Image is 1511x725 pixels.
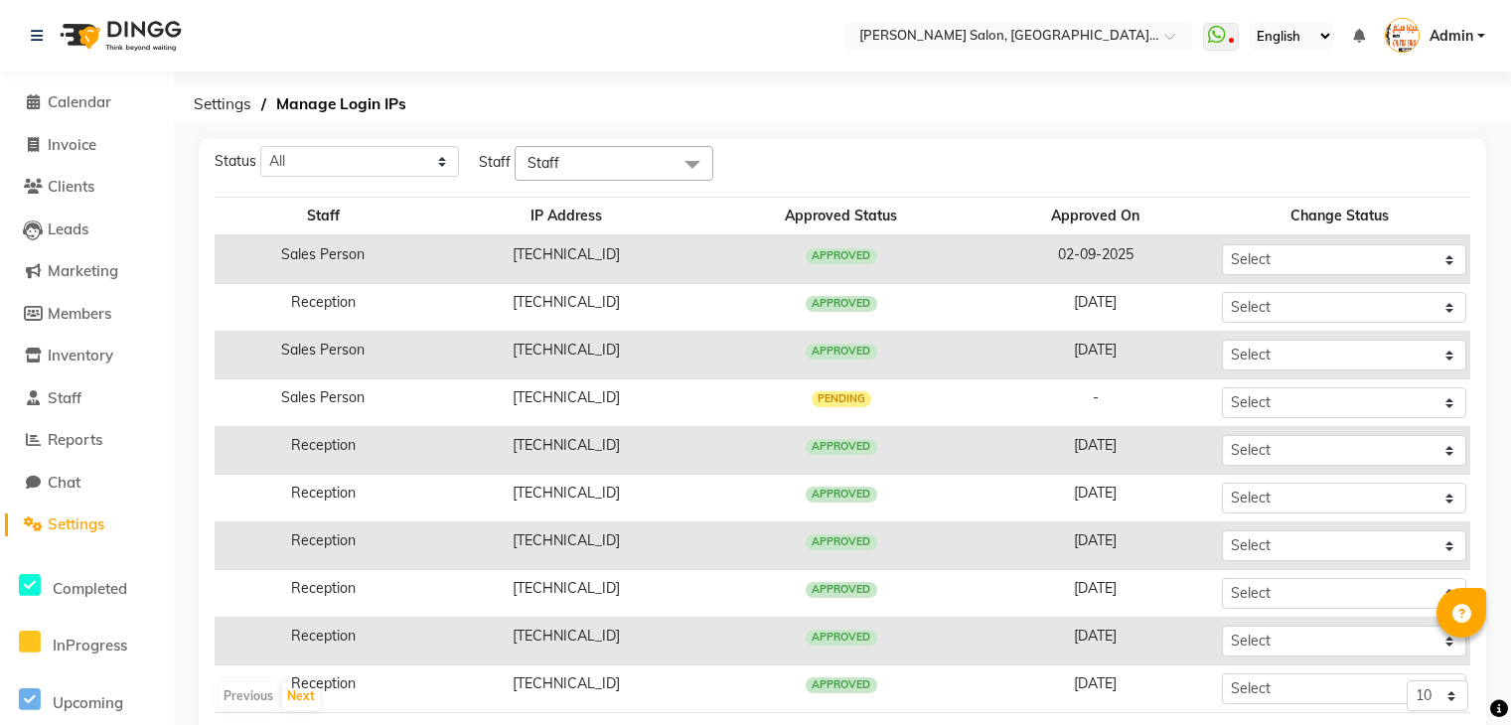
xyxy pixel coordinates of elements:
[982,332,1210,379] td: [DATE]
[5,303,169,326] a: Members
[184,86,261,122] span: Settings
[432,618,701,665] td: [TECHNICAL_ID]
[48,219,88,238] span: Leads
[266,86,416,122] span: Manage Login IPs
[215,665,432,713] td: Reception
[5,176,169,199] a: Clients
[215,618,432,665] td: Reception
[215,235,432,284] td: Sales Person
[432,522,701,570] td: [TECHNICAL_ID]
[215,475,432,522] td: Reception
[432,198,701,236] th: IP Address
[1428,646,1491,705] iframe: chat widget
[5,218,169,241] a: Leads
[48,388,81,407] span: Staff
[48,346,113,364] span: Inventory
[48,135,96,154] span: Invoice
[215,427,432,475] td: Reception
[282,682,320,710] button: Next
[215,198,432,236] th: Staff
[1385,18,1420,53] img: Admin
[982,522,1210,570] td: [DATE]
[5,134,169,157] a: Invoice
[48,92,111,111] span: Calendar
[528,154,559,172] span: Staff
[812,391,872,407] span: PENDING
[432,427,701,475] td: [TECHNICAL_ID]
[51,8,187,64] img: logo
[806,677,877,693] span: APPROVED
[806,439,877,455] span: APPROVED
[48,177,94,196] span: Clients
[432,570,701,618] td: [TECHNICAL_ID]
[48,430,102,449] span: Reports
[432,284,701,332] td: [TECHNICAL_ID]
[982,284,1210,332] td: [DATE]
[53,693,123,712] span: Upcoming
[982,427,1210,475] td: [DATE]
[1210,198,1470,236] th: Change Status
[432,379,701,427] td: [TECHNICAL_ID]
[432,332,701,379] td: [TECHNICAL_ID]
[1430,26,1473,47] span: Admin
[479,152,511,173] span: Staff
[5,429,169,452] a: Reports
[806,534,877,550] span: APPROVED
[432,235,701,284] td: [TECHNICAL_ID]
[48,304,111,323] span: Members
[806,248,877,264] span: APPROVED
[215,522,432,570] td: Reception
[215,332,432,379] td: Sales Person
[5,513,169,536] a: Settings
[5,91,169,114] a: Calendar
[806,582,877,598] span: APPROVED
[5,345,169,367] a: Inventory
[48,473,80,492] span: Chat
[806,487,877,503] span: APPROVED
[982,198,1210,236] th: Approved On
[215,379,432,427] td: Sales Person
[5,260,169,283] a: Marketing
[701,198,982,236] th: Approved Status
[982,235,1210,284] td: 02-09-2025
[982,379,1210,427] td: -
[215,570,432,618] td: Reception
[806,344,877,360] span: APPROVED
[215,284,432,332] td: Reception
[5,472,169,495] a: Chat
[432,475,701,522] td: [TECHNICAL_ID]
[48,514,104,533] span: Settings
[982,618,1210,665] td: [DATE]
[432,665,701,713] td: [TECHNICAL_ID]
[806,296,877,312] span: APPROVED
[5,387,169,410] a: Staff
[806,630,877,646] span: APPROVED
[982,665,1210,713] td: [DATE]
[215,151,256,172] span: Status
[982,475,1210,522] td: [DATE]
[53,636,127,654] span: InProgress
[53,579,127,598] span: Completed
[48,261,118,280] span: Marketing
[982,570,1210,618] td: [DATE]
